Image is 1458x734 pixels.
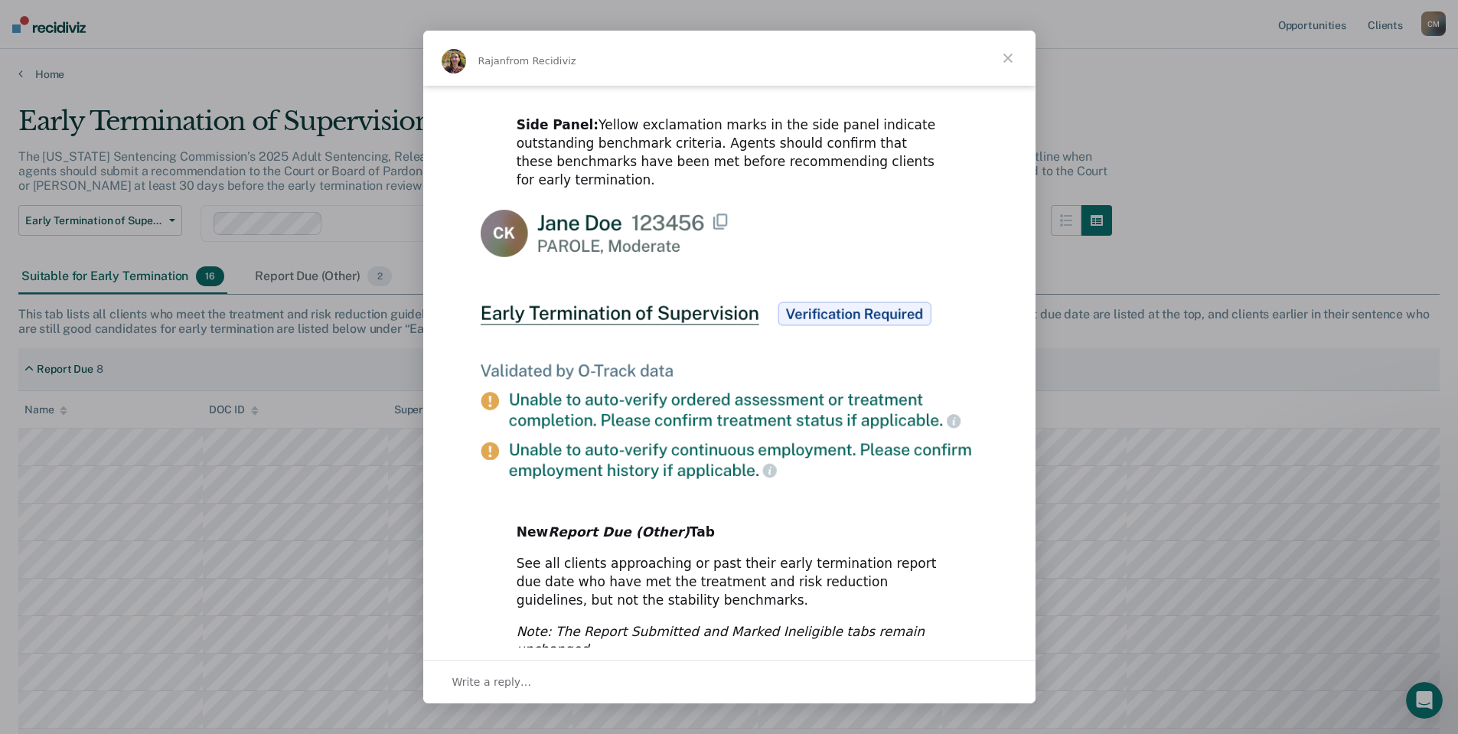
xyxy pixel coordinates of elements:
[517,117,599,132] b: Side Panel:
[452,672,532,692] span: Write a reply…
[423,660,1036,703] div: Open conversation and reply
[517,555,942,609] div: See all clients approaching or past their early termination report due date who have met the trea...
[506,55,576,67] span: from Recidiviz
[442,49,466,73] img: Profile image for Rajan
[980,31,1036,86] span: Close
[478,55,507,67] span: Rajan
[517,524,715,540] b: New Tab
[517,624,925,657] i: Note: The Report Submitted and Marked Ineligible tabs remain unchanged.
[517,116,942,189] div: Yellow exclamation marks in the side panel indicate outstanding benchmark criteria. Agents should...
[548,524,690,540] i: Report Due (Other)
